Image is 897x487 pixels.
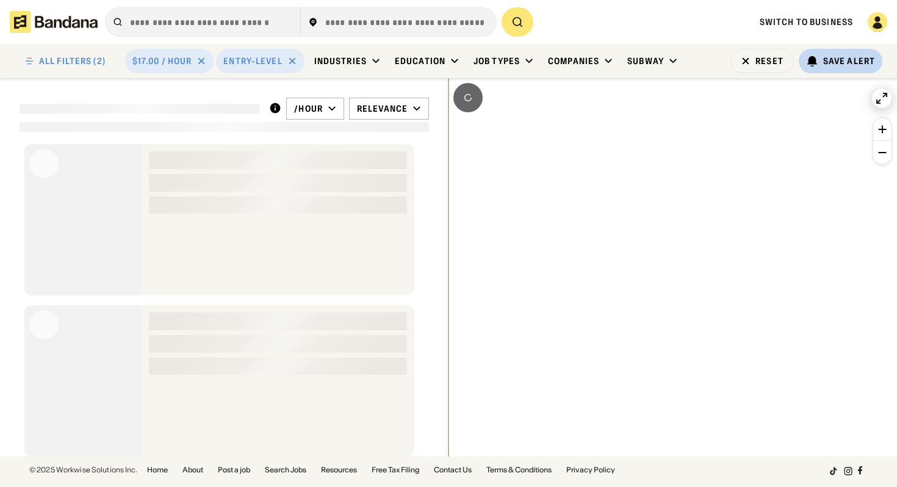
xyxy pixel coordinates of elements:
a: Terms & Conditions [486,466,552,474]
img: Bandana logotype [10,11,98,33]
a: Free Tax Filing [372,466,419,474]
div: $17.00 / hour [132,56,192,67]
a: Contact Us [434,466,472,474]
a: Home [147,466,168,474]
div: Relevance [357,103,408,114]
div: ALL FILTERS (2) [39,57,106,65]
a: Privacy Policy [566,466,615,474]
div: Industries [314,56,367,67]
div: Subway [627,56,664,67]
a: Resources [321,466,357,474]
a: About [182,466,203,474]
div: Entry-Level [223,56,282,67]
div: Job Types [474,56,520,67]
div: grid [20,139,429,456]
div: Save Alert [823,56,875,67]
div: /hour [294,103,323,114]
a: Switch to Business [760,16,853,27]
div: Reset [755,57,784,65]
div: Education [395,56,445,67]
a: Post a job [218,466,250,474]
div: Companies [548,56,599,67]
div: © 2025 Workwise Solutions Inc. [29,466,137,474]
a: Search Jobs [265,466,306,474]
